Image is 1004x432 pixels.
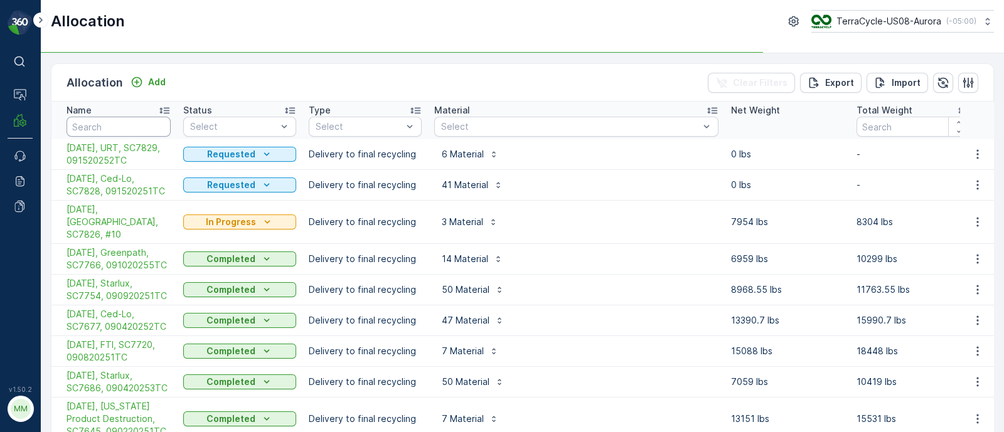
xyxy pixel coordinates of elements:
[207,148,255,161] p: Requested
[183,374,296,389] button: Completed
[857,179,969,191] p: -
[309,179,422,191] p: Delivery to final recycling
[183,282,296,297] button: Completed
[207,179,255,191] p: Requested
[316,120,402,133] p: Select
[733,76,788,89] p: Clear Filters
[67,308,171,333] a: 09/09/25, Ced-Lo, SC7677, 090420252TC
[731,413,844,425] p: 13151 lbs
[434,310,512,330] button: 47 Material
[67,246,171,271] span: [DATE], Greenpath, SC7766, 091020255TC
[67,172,171,198] span: [DATE], Ced-Lo, SC7828, 091520251TC
[434,175,511,195] button: 41 Material
[892,76,921,89] p: Import
[67,339,171,364] a: 09/08/25, FTI, SC7720, 090820251TC
[51,11,125,31] p: Allocation
[434,212,506,232] button: 3 Material
[731,283,844,296] p: 8968.55 lbs
[309,253,422,265] p: Delivery to final recycling
[811,10,994,33] button: TerraCycle-US08-Aurora(-05:00)
[183,177,296,192] button: Requested
[857,345,969,357] p: 18448 lbs
[946,16,976,26] p: ( -05:00 )
[442,283,489,296] p: 50 Material
[8,396,33,422] button: MM
[183,313,296,328] button: Completed
[857,104,912,117] p: Total Weight
[206,345,255,357] p: Completed
[442,413,484,425] p: 7 Material
[190,120,277,133] p: Select
[309,413,422,425] p: Delivery to final recycling
[857,216,969,228] p: 8304 lbs
[857,376,969,388] p: 10419 lbs
[67,339,171,364] span: [DATE], FTI, SC7720, 090820251TC
[857,413,969,425] p: 15531 lbs
[183,344,296,359] button: Completed
[67,142,171,167] span: [DATE], URT, SC7829, 091520252TC
[206,283,255,296] p: Completed
[442,314,489,327] p: 47 Material
[183,214,296,229] button: In Progress
[857,314,969,327] p: 15990.7 lbs
[867,73,928,93] button: Import
[857,283,969,296] p: 11763.55 lbs
[731,104,780,117] p: Net Weight
[148,76,166,88] p: Add
[67,308,171,333] span: [DATE], Ced-Lo, SC7677, 090420252TC
[8,386,33,393] span: v 1.50.2
[731,314,844,327] p: 13390.7 lbs
[731,148,844,161] p: 0 lbs
[206,413,255,425] p: Completed
[800,73,862,93] button: Export
[442,376,489,388] p: 50 Material
[309,148,422,161] p: Delivery to final recycling
[67,203,171,241] span: [DATE], [GEOGRAPHIC_DATA], SC7826, #10
[434,249,511,269] button: 14 Material
[125,75,171,90] button: Add
[67,104,92,117] p: Name
[857,253,969,265] p: 10299 lbs
[708,73,795,93] button: Clear Filters
[11,399,31,419] div: MM
[731,179,844,191] p: 0 lbs
[731,216,844,228] p: 7954 lbs
[67,277,171,302] span: [DATE], Starlux, SC7754, 090920251TC
[67,277,171,302] a: 09/10/25, Starlux, SC7754, 090920251TC
[309,314,422,327] p: Delivery to final recycling
[67,117,171,137] input: Search
[183,411,296,426] button: Completed
[442,253,488,265] p: 14 Material
[67,369,171,394] span: [DATE], Starlux, SC7686, 090420253TC
[836,15,941,28] p: TerraCycle-US08-Aurora
[442,345,484,357] p: 7 Material
[67,172,171,198] a: 09/19/25, Ced-Lo, SC7828, 091520251TC
[434,280,512,300] button: 50 Material
[67,74,123,92] p: Allocation
[67,203,171,241] a: 09/15/25, Mid America, SC7826, #10
[857,117,969,137] input: Search
[8,10,33,35] img: logo
[67,369,171,394] a: 9/5/2025, Starlux, SC7686, 090420253TC
[309,283,422,296] p: Delivery to final recycling
[811,14,831,28] img: image_ci7OI47.png
[67,246,171,271] a: 09/11/25, Greenpath, SC7766, 091020255TC
[825,76,854,89] p: Export
[434,372,512,392] button: 50 Material
[442,148,484,161] p: 6 Material
[309,104,331,117] p: Type
[731,345,844,357] p: 15088 lbs
[206,216,256,228] p: In Progress
[206,314,255,327] p: Completed
[442,179,488,191] p: 41 Material
[434,144,506,164] button: 6 Material
[183,251,296,266] button: Completed
[434,341,506,361] button: 7 Material
[183,104,212,117] p: Status
[434,409,506,429] button: 7 Material
[309,216,422,228] p: Delivery to final recycling
[731,253,844,265] p: 6959 lbs
[441,120,699,133] p: Select
[206,253,255,265] p: Completed
[309,376,422,388] p: Delivery to final recycling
